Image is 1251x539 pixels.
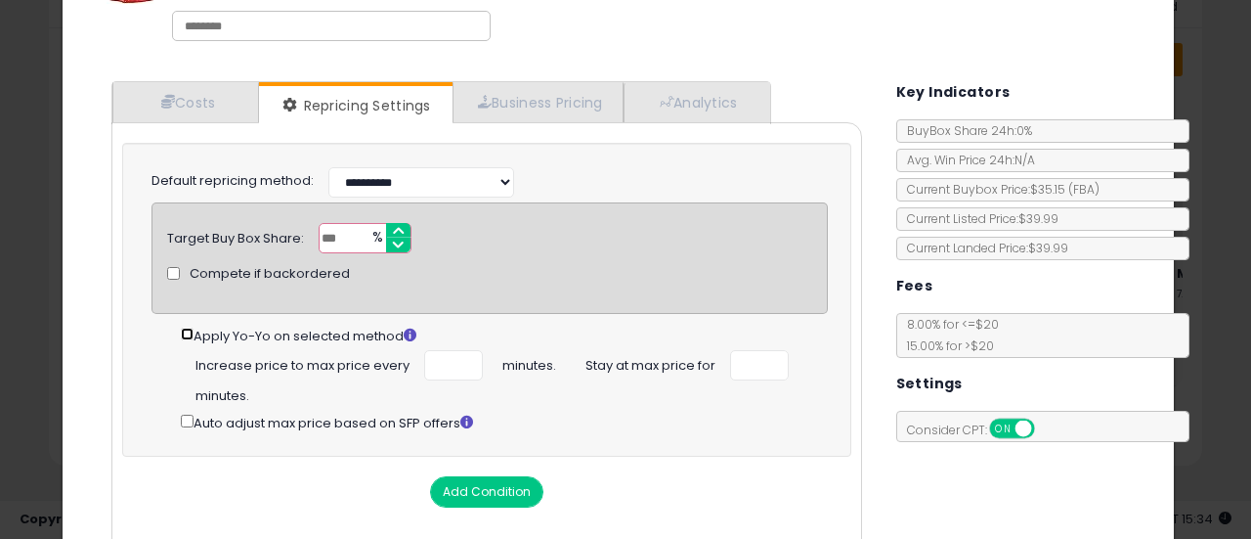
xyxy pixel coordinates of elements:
a: Analytics [624,82,768,122]
span: BuyBox Share 24h: 0% [897,122,1032,139]
span: ON [991,421,1015,437]
span: Compete if backordered [190,265,350,284]
span: Increase price to max price every [195,350,410,376]
span: Current Buybox Price: [897,181,1100,198]
div: Target Buy Box Share: [167,223,304,248]
span: minutes. [502,350,556,376]
span: ( FBA ) [1068,181,1100,198]
span: Avg. Win Price 24h: N/A [897,152,1035,168]
span: Current Landed Price: $39.99 [897,240,1068,256]
h5: Fees [896,274,933,298]
span: Consider CPT: [897,422,1060,438]
a: Repricing Settings [259,86,451,125]
span: $35.15 [1030,181,1100,198]
span: Current Listed Price: $39.99 [897,210,1058,227]
span: % [361,224,392,253]
span: minutes. [195,381,249,406]
div: Apply Yo-Yo on selected method [181,324,827,346]
span: 15.00 % for > $20 [897,337,994,354]
h5: Key Indicators [896,80,1011,105]
div: Auto adjust max price based on SFP offers [181,411,827,433]
span: Stay at max price for [585,350,715,376]
a: Costs [112,82,259,122]
span: OFF [1031,421,1062,437]
h5: Settings [896,372,963,396]
a: Business Pricing [453,82,624,122]
button: Add Condition [430,476,543,508]
span: 8.00 % for <= $20 [897,316,999,354]
label: Default repricing method: [151,172,314,191]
